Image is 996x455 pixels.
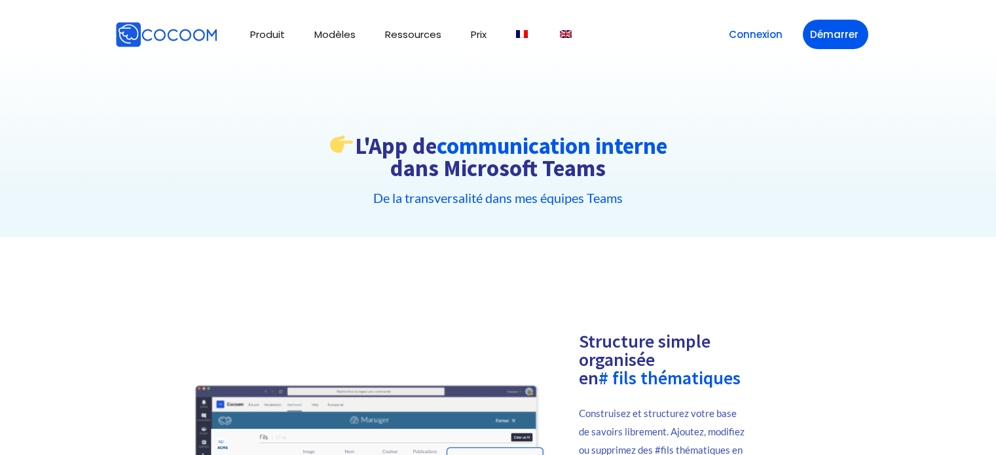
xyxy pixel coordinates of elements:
a: Connexion [722,20,790,49]
a: Démarrer [803,20,868,49]
img: Anglais [560,30,572,38]
img: Cocoom [220,34,221,35]
a: Ressources [385,29,441,39]
font: # fils thématiques [599,366,741,390]
a: Produit [250,29,285,39]
h5: De la transversalité dans mes équipes Teams [149,191,847,204]
a: Modèles [314,29,356,39]
h2: Structure simple organisée en [579,332,748,387]
img: Français [516,30,528,38]
img: Cocoom [115,22,217,48]
font: communication interne [437,131,667,160]
h1: L'App de dans Microsoft Teams [149,133,847,181]
a: Prix [471,29,487,39]
img: 👉 [330,133,353,156]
